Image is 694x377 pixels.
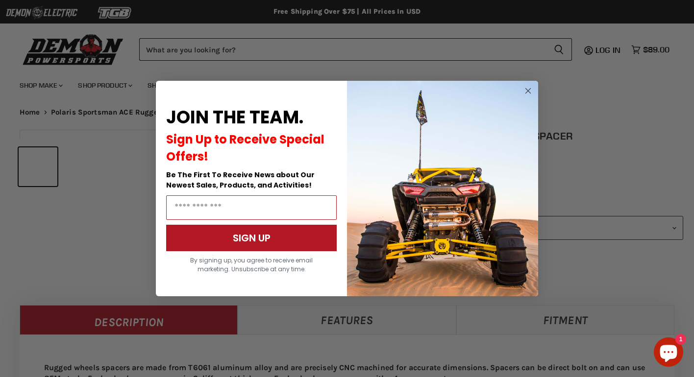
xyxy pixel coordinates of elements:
[190,256,313,273] span: By signing up, you agree to receive email marketing. Unsubscribe at any time.
[166,131,324,165] span: Sign Up to Receive Special Offers!
[166,225,337,251] button: SIGN UP
[651,337,686,369] inbox-online-store-chat: Shopify online store chat
[166,195,337,220] input: Email Address
[166,170,315,190] span: Be The First To Receive News about Our Newest Sales, Products, and Activities!
[522,85,534,97] button: Close dialog
[347,81,538,296] img: a9095488-b6e7-41ba-879d-588abfab540b.jpeg
[166,105,303,130] span: JOIN THE TEAM.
